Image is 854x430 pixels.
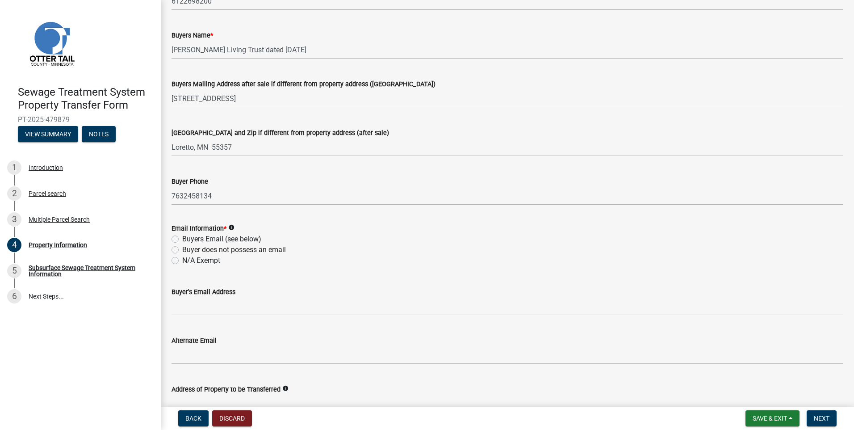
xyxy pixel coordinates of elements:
[182,245,286,255] label: Buyer does not possess an email
[82,126,116,142] button: Notes
[172,226,226,232] label: Email Information
[172,81,435,88] label: Buyers Mailing Address after sale if different from property address ([GEOGRAPHIC_DATA])
[7,238,21,252] div: 4
[18,9,85,76] img: Otter Tail County, Minnesota
[18,131,78,138] wm-modal-confirm: Summary
[7,186,21,201] div: 2
[29,265,147,277] div: Subsurface Sewage Treatment System Information
[172,387,280,393] label: Address of Property to be Transferred
[745,410,800,426] button: Save & Exit
[182,255,220,266] label: N/A Exempt
[807,410,837,426] button: Next
[172,130,389,136] label: [GEOGRAPHIC_DATA] and Zip if different from property address (after sale)
[29,216,90,223] div: Multiple Parcel Search
[172,179,208,185] label: Buyer Phone
[82,131,116,138] wm-modal-confirm: Notes
[172,338,217,344] label: Alternate Email
[7,212,21,227] div: 3
[814,415,829,422] span: Next
[18,86,154,112] h4: Sewage Treatment System Property Transfer Form
[29,242,87,248] div: Property Information
[7,289,21,304] div: 6
[18,126,78,142] button: View Summary
[282,385,289,392] i: info
[212,410,252,426] button: Discard
[178,410,209,426] button: Back
[172,33,213,39] label: Buyers Name
[18,115,143,124] span: PT-2025-479879
[29,190,66,197] div: Parcel search
[185,415,201,422] span: Back
[7,160,21,175] div: 1
[172,289,235,295] label: Buyer's Email Address
[7,264,21,278] div: 5
[29,164,63,171] div: Introduction
[182,234,261,245] label: Buyers Email (see below)
[228,224,234,231] i: info
[753,415,787,422] span: Save & Exit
